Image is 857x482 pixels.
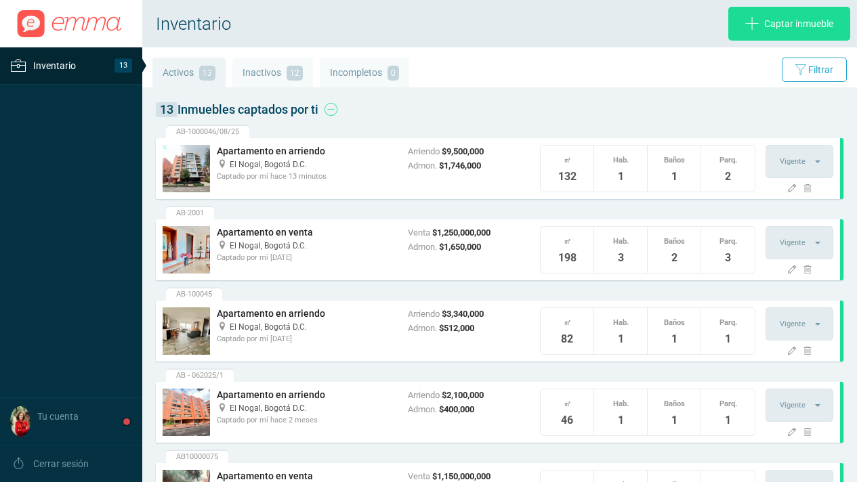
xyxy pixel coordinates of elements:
[217,334,292,343] span: Captado por mí [DATE]
[408,146,440,156] span: Arriendo
[648,396,701,412] span: Baños
[780,401,806,410] span: Vigente
[166,288,222,301] div: AB-100045
[232,58,313,87] a: Inactivos 12
[264,403,307,413] span: Bogotá D.C.
[701,250,755,266] span: 3
[594,412,647,429] span: 1
[594,331,647,347] span: 1
[264,241,307,250] span: Bogotá D.C.
[408,323,437,333] span: Admon.
[701,412,755,429] span: 1
[163,67,194,78] span: Activos
[766,389,833,422] button: Vigente
[780,157,806,166] span: Vigente
[594,169,647,185] span: 1
[766,226,833,259] button: Vigente
[541,152,593,169] span: ㎡
[594,152,647,169] span: Hab.
[594,234,647,250] span: Hab.
[541,331,593,347] span: 82
[782,58,847,82] a: Filtrar
[594,250,647,266] span: 3
[264,322,307,332] span: Bogotá D.C.
[439,160,481,171] span: $1,746,000
[648,331,701,347] span: 1
[808,64,833,75] span: Filtrar
[217,226,394,240] h4: Apartamento en venta
[217,253,292,262] span: Captado por mí [DATE]
[166,207,214,219] div: AB-2001
[230,322,262,332] span: El Nogal,
[594,396,647,412] span: Hab.
[156,102,177,117] span: 13
[408,227,430,238] span: Venta
[541,169,593,185] span: 132
[439,404,474,414] span: $400,000
[166,370,234,382] div: AB - 062025/1
[243,67,281,78] span: Inactivos
[541,396,593,412] span: ㎡
[230,241,262,250] span: El Nogal,
[217,172,327,181] span: Captado por mí hace 13 minutos
[217,307,394,321] h4: Apartamento en arriendo
[648,315,701,331] span: Baños
[701,234,755,250] span: Parq.
[217,416,318,424] span: Captado por mí hace 2 meses
[166,126,249,138] div: AB-1000046/08/25
[199,66,215,81] span: 13
[648,169,701,185] span: 1
[152,58,226,87] a: Activos 13
[432,471,490,481] span: $1,150,000,000
[701,152,755,169] span: Parq.
[648,234,701,250] span: Baños
[764,7,833,41] span: Captar inmueble
[230,160,262,169] span: El Nogal,
[701,396,755,412] span: Parq.
[230,403,262,413] span: El Nogal,
[648,250,701,266] span: 2
[439,242,481,252] span: $1,650,000
[408,471,430,481] span: Venta
[156,102,318,116] span: Inmuebles captados por ti
[701,315,755,331] span: Parq.
[728,7,850,41] a: Captar inmueble
[594,315,647,331] span: Hab.
[166,451,228,463] div: AB10000075
[287,66,303,81] span: 12
[439,323,474,333] span: $512,000
[442,390,484,400] span: $2,100,000
[766,145,833,178] button: Vigente
[217,389,394,402] h4: Apartamento en arriendo
[442,146,484,156] span: $9,500,000
[766,307,833,341] button: Vigente
[264,160,307,169] span: Bogotá D.C.
[442,309,484,319] span: $3,340,000
[648,152,701,169] span: Baños
[408,309,440,319] span: Arriendo
[217,145,394,158] h4: Apartamento en arriendo
[780,238,806,247] span: Vigente
[408,404,437,414] span: Admon.
[330,67,382,78] span: Incompletos
[541,412,593,429] span: 46
[701,331,755,347] span: 1
[701,169,755,185] span: 2
[408,242,437,252] span: Admon.
[648,412,701,429] span: 1
[320,58,409,87] a: Incompletos 0
[541,315,593,331] span: ㎡
[541,234,593,250] span: ㎡
[541,250,593,266] span: 198
[432,227,490,238] span: $1,250,000,000
[388,66,399,81] span: 0
[408,390,440,400] span: Arriendo
[408,160,437,171] span: Admon.
[780,320,806,328] span: Vigente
